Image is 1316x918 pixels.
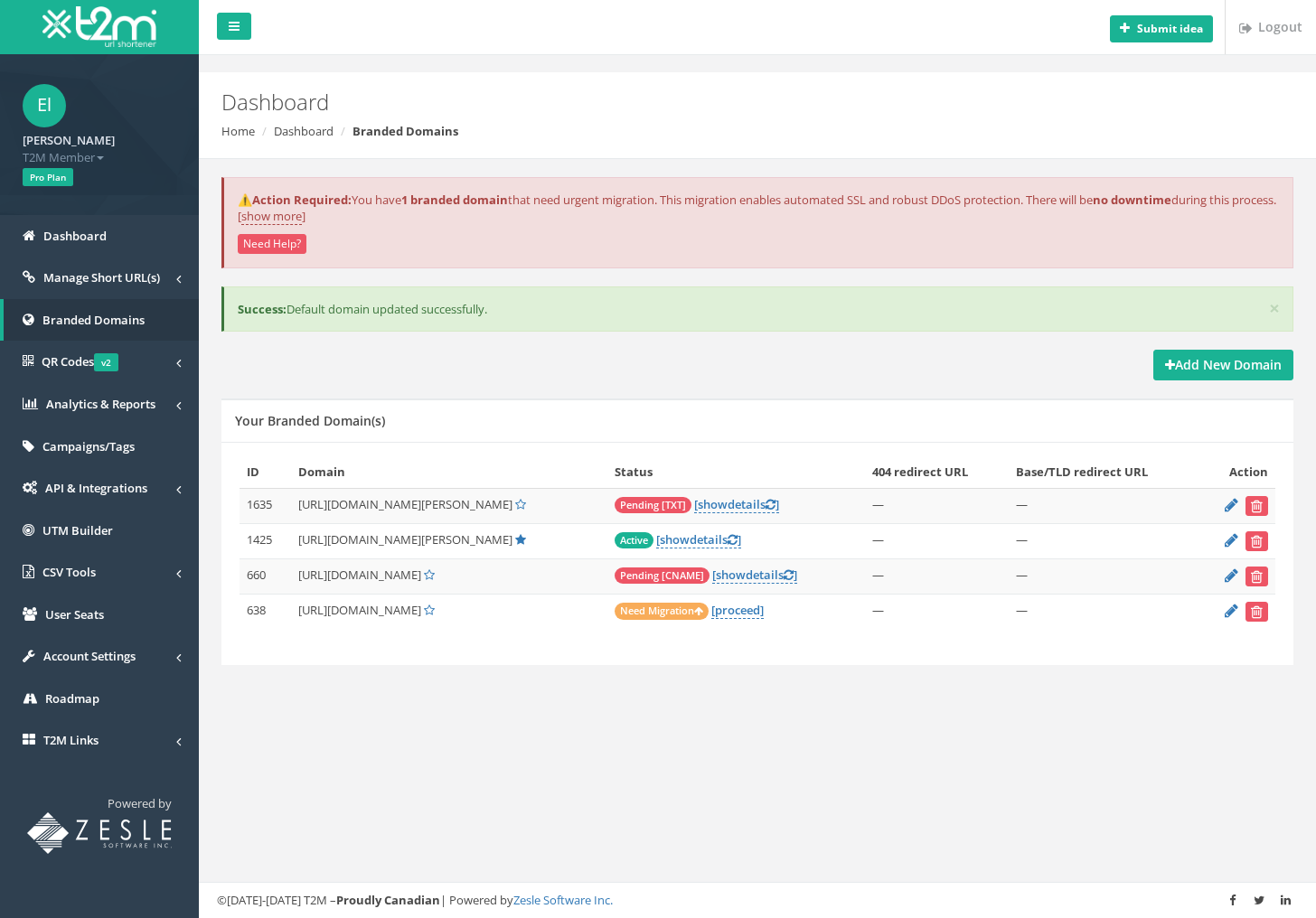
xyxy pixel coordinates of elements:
[238,192,352,208] strong: ⚠️Action Required:
[45,480,147,496] span: API & Integrations
[23,132,115,148] strong: [PERSON_NAME]
[27,812,172,854] img: T2M URL Shortener powered by Zesle Software Inc.
[23,168,73,186] span: Pro Plan
[656,531,741,548] a: [showdetails]
[238,192,1279,225] p: You have that need urgent migration. This migration enables automated SSL and robust DDoS protect...
[865,456,1009,488] th: 404 redirect URL
[43,269,160,286] span: Manage Short URL(s)
[694,496,779,513] a: [showdetails]
[298,531,512,548] span: [URL][DOMAIN_NAME][PERSON_NAME]
[1009,558,1199,594] td: —
[291,456,607,488] th: Domain
[1009,488,1199,523] td: —
[221,286,1293,333] div: Default domain updated successfully.
[865,594,1009,629] td: —
[336,892,440,908] strong: Proudly Canadian
[42,353,118,370] span: QR Codes
[240,558,291,594] td: 660
[241,208,302,225] a: show more
[221,123,255,139] a: Home
[23,127,176,165] a: [PERSON_NAME] T2M Member
[238,301,287,317] b: Success:
[716,567,746,583] span: show
[298,602,421,618] span: [URL][DOMAIN_NAME]
[43,732,99,748] span: T2M Links
[712,567,797,584] a: [showdetails]
[240,523,291,558] td: 1425
[45,690,99,707] span: Roadmap
[1110,15,1213,42] button: Submit idea
[1137,21,1203,36] b: Submit idea
[235,414,385,427] h5: Your Branded Domain(s)
[615,567,710,584] span: Pending [CNAME]
[424,567,435,583] a: Set Default
[615,532,653,548] span: Active
[1009,523,1199,558] td: —
[1009,456,1199,488] th: Base/TLD redirect URL
[698,496,728,512] span: show
[1199,456,1275,488] th: Action
[1009,594,1199,629] td: —
[240,594,291,629] td: 638
[513,892,613,908] a: Zesle Software Inc.
[298,496,512,512] span: [URL][DOMAIN_NAME][PERSON_NAME]
[42,312,145,328] span: Branded Domains
[515,496,526,512] a: Set Default
[1093,192,1171,208] strong: no downtime
[615,497,691,513] span: Pending [TXT]
[607,456,865,488] th: Status
[1269,299,1280,318] button: ×
[615,603,709,620] span: Need Migration
[42,522,113,539] span: UTM Builder
[865,558,1009,594] td: —
[108,795,172,811] span: Powered by
[43,648,136,664] span: Account Settings
[401,192,508,208] strong: 1 branded domain
[238,234,306,254] button: Need Help?
[240,456,291,488] th: ID
[23,84,66,127] span: El
[46,396,155,412] span: Analytics & Reports
[660,531,690,548] span: show
[424,602,435,618] a: Set Default
[865,523,1009,558] td: —
[45,606,104,623] span: User Seats
[94,353,118,371] span: v2
[43,228,107,244] span: Dashboard
[23,149,176,166] span: T2M Member
[711,602,764,619] a: [proceed]
[240,488,291,523] td: 1635
[274,123,334,139] a: Dashboard
[42,564,96,580] span: CSV Tools
[352,123,458,139] strong: Branded Domains
[42,438,135,454] span: Campaigns/Tags
[217,892,1298,909] div: ©[DATE]-[DATE] T2M – | Powered by
[1153,350,1293,380] a: Add New Domain
[515,531,526,548] a: Default
[42,6,156,47] img: T2M
[1165,356,1282,373] strong: Add New Domain
[865,488,1009,523] td: —
[221,90,1110,114] h2: Dashboard
[298,567,421,583] span: [URL][DOMAIN_NAME]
